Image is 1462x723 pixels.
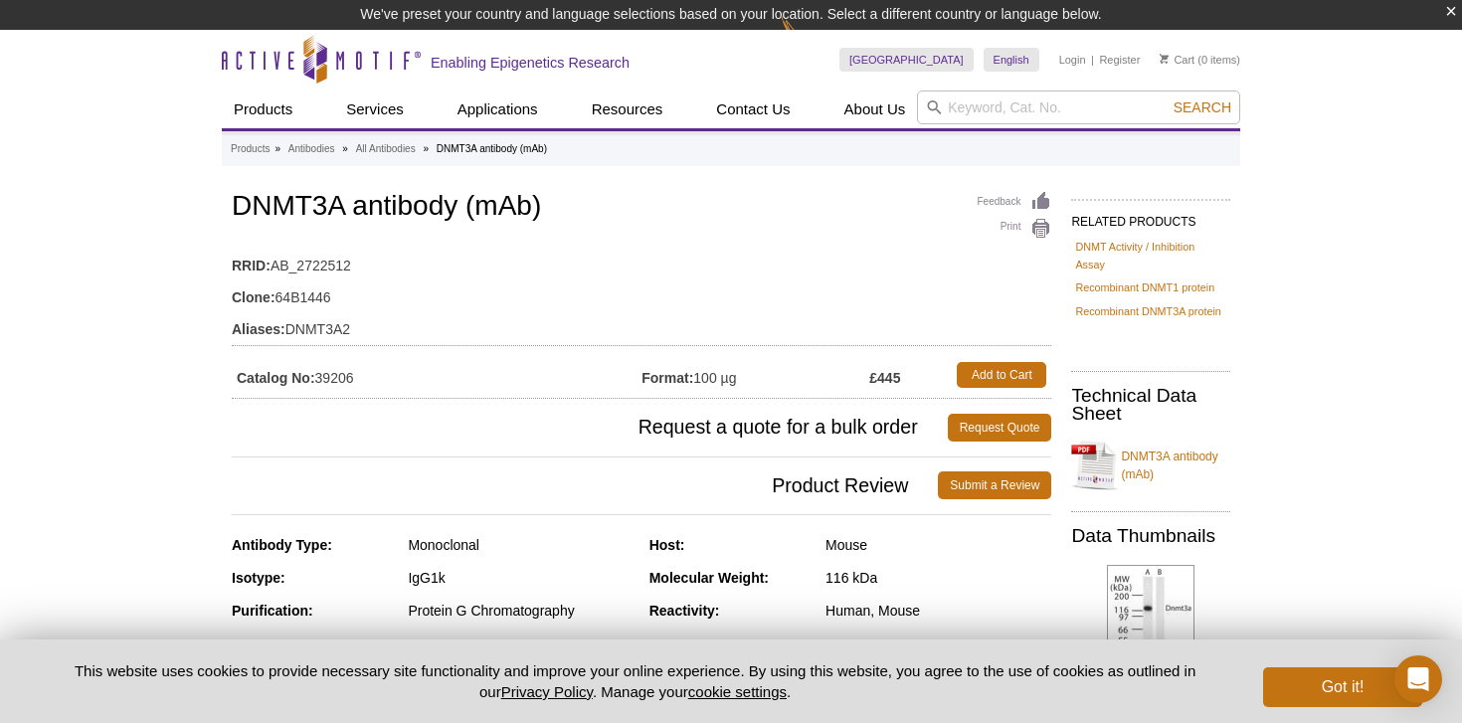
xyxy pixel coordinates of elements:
[274,143,280,154] li: »
[501,683,593,700] a: Privacy Policy
[688,683,787,700] button: cookie settings
[408,602,634,620] div: Protein G Chromatography
[1160,54,1169,64] img: Your Cart
[232,537,332,553] strong: Antibody Type:
[1071,436,1230,495] a: DNMT3A antibody (mAb)
[1107,565,1194,720] img: DNMT3A antibody (mAb) tested by Western blot.
[649,603,720,619] strong: Reactivity:
[869,369,900,387] strong: £445
[948,414,1052,442] a: Request Quote
[1071,527,1230,545] h2: Data Thumbnails
[356,140,416,158] a: All Antibodies
[825,569,1051,587] div: 116 kDa
[1160,48,1240,72] li: (0 items)
[232,570,285,586] strong: Isotype:
[431,54,630,72] h2: Enabling Epigenetics Research
[1059,53,1086,67] a: Login
[423,143,429,154] li: »
[232,414,948,442] span: Request a quote for a bulk order
[232,308,1051,340] td: DNMT3A2
[232,320,285,338] strong: Aliases:
[704,90,802,128] a: Contact Us
[232,288,275,306] strong: Clone:
[1263,667,1422,707] button: Got it!
[1174,99,1231,115] span: Search
[917,90,1240,124] input: Keyword, Cat. No.
[938,471,1051,499] a: Submit a Review
[984,48,1039,72] a: English
[781,15,833,62] img: Change Here
[825,602,1051,620] div: Human, Mouse
[408,569,634,587] div: IgG1k
[641,357,869,393] td: 100 µg
[977,218,1051,240] a: Print
[232,276,1051,308] td: 64B1446
[222,90,304,128] a: Products
[1091,48,1094,72] li: |
[1099,53,1140,67] a: Register
[839,48,974,72] a: [GEOGRAPHIC_DATA]
[232,357,641,393] td: 39206
[832,90,918,128] a: About Us
[1160,53,1194,67] a: Cart
[40,660,1230,702] p: This website uses cookies to provide necessary site functionality and improve your online experie...
[237,369,315,387] strong: Catalog No:
[977,191,1051,213] a: Feedback
[334,90,416,128] a: Services
[232,471,938,499] span: Product Review
[342,143,348,154] li: »
[825,536,1051,554] div: Mouse
[232,603,313,619] strong: Purification:
[1168,98,1237,116] button: Search
[1075,302,1220,320] a: Recombinant DNMT3A protein
[232,191,1051,225] h1: DNMT3A antibody (mAb)
[437,143,547,154] li: DNMT3A antibody (mAb)
[1075,238,1226,273] a: DNMT Activity / Inhibition Assay
[1075,278,1214,296] a: Recombinant DNMT1 protein
[408,536,634,554] div: Monoclonal
[1394,655,1442,703] div: Open Intercom Messenger
[232,245,1051,276] td: AB_2722512
[641,369,693,387] strong: Format:
[1071,387,1230,423] h2: Technical Data Sheet
[1071,199,1230,235] h2: RELATED PRODUCTS
[957,362,1046,388] a: Add to Cart
[288,140,335,158] a: Antibodies
[580,90,675,128] a: Resources
[231,140,270,158] a: Products
[446,90,550,128] a: Applications
[649,570,769,586] strong: Molecular Weight:
[649,537,685,553] strong: Host:
[232,257,271,274] strong: RRID:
